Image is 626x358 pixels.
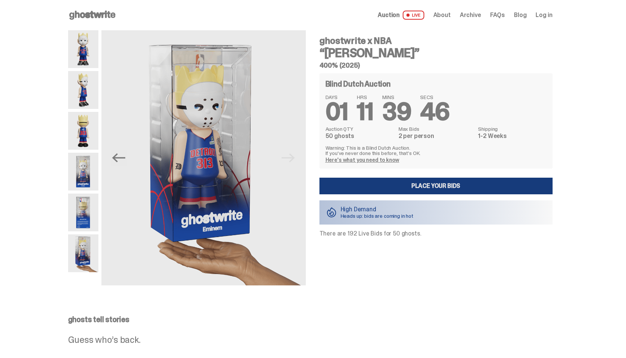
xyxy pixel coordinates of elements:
[68,112,98,150] img: Copy%20of%20Eminem_NBA_400_6.png
[399,133,474,139] dd: 2 per person
[68,316,553,323] p: ghosts tell stories
[378,11,424,20] a: Auction LIVE
[319,36,553,45] h4: ghostwrite x NBA
[420,96,450,127] span: 46
[490,12,505,18] a: FAQs
[68,153,98,191] img: Eminem_NBA_400_12.png
[420,95,450,100] span: SECS
[341,213,414,219] p: Heads up: bids are coming in hot
[68,234,98,272] img: eminem%20scale.png
[319,231,553,237] p: There are 192 Live Bids for 50 ghosts.
[478,133,546,139] dd: 1-2 Weeks
[319,178,553,194] a: Place your Bids
[325,96,348,127] span: 01
[319,62,553,69] h5: 400% (2025)
[68,30,98,68] img: Copy%20of%20Eminem_NBA_400_1.png
[478,126,546,132] dt: Shipping
[399,126,474,132] dt: Max Bids
[382,95,411,100] span: MINS
[433,12,451,18] a: About
[460,12,481,18] a: Archive
[101,30,305,285] img: eminem%20scale.png
[325,80,391,88] h4: Blind Dutch Auction
[325,126,394,132] dt: Auction QTY
[325,133,394,139] dd: 50 ghosts
[325,95,348,100] span: DAYS
[357,96,373,127] span: 11
[319,47,553,59] h3: “[PERSON_NAME]”
[111,150,127,166] button: Previous
[68,71,98,109] img: Copy%20of%20Eminem_NBA_400_3.png
[514,12,526,18] a: Blog
[403,11,424,20] span: LIVE
[357,95,373,100] span: HRS
[325,157,399,163] a: Here's what you need to know
[536,12,552,18] a: Log in
[378,12,400,18] span: Auction
[68,194,98,231] img: Eminem_NBA_400_13.png
[325,145,547,156] p: Warning: This is a Blind Dutch Auction. If you’ve never done this before, that’s OK.
[341,206,414,212] p: High Demand
[382,96,411,127] span: 39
